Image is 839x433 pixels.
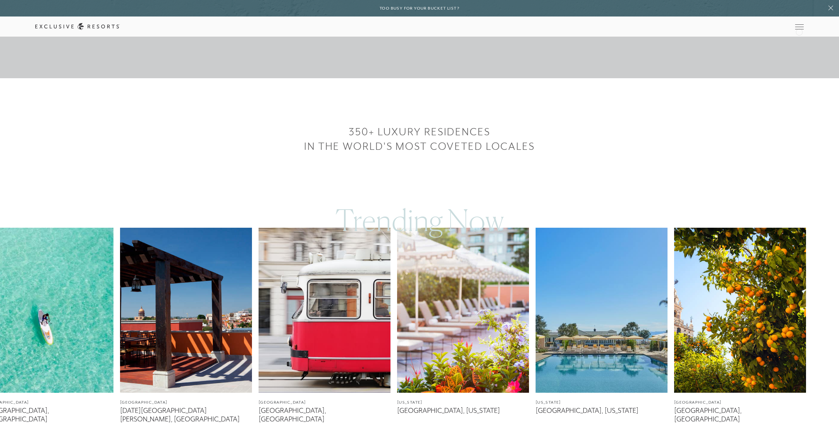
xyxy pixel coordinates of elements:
figcaption: [DATE][GEOGRAPHIC_DATA][PERSON_NAME], [GEOGRAPHIC_DATA] [120,407,252,423]
a: [US_STATE][GEOGRAPHIC_DATA], [US_STATE] [397,228,529,415]
figcaption: [GEOGRAPHIC_DATA], [GEOGRAPHIC_DATA] [674,407,806,423]
figcaption: [US_STATE] [397,399,529,406]
figcaption: [US_STATE] [536,399,668,406]
figcaption: [GEOGRAPHIC_DATA] [120,399,252,406]
a: [GEOGRAPHIC_DATA][GEOGRAPHIC_DATA], [GEOGRAPHIC_DATA] [674,228,806,423]
a: [GEOGRAPHIC_DATA][DATE][GEOGRAPHIC_DATA][PERSON_NAME], [GEOGRAPHIC_DATA] [120,228,252,423]
button: Open navigation [795,24,804,29]
figcaption: [GEOGRAPHIC_DATA], [GEOGRAPHIC_DATA] [259,407,390,423]
figcaption: [GEOGRAPHIC_DATA] [674,399,806,406]
figcaption: [GEOGRAPHIC_DATA], [US_STATE] [536,407,668,415]
figcaption: [GEOGRAPHIC_DATA] [259,399,390,406]
a: [US_STATE][GEOGRAPHIC_DATA], [US_STATE] [536,228,668,415]
h6: Too busy for your bucket list? [380,5,459,12]
figcaption: [GEOGRAPHIC_DATA], [US_STATE] [397,407,529,415]
a: [GEOGRAPHIC_DATA][GEOGRAPHIC_DATA], [GEOGRAPHIC_DATA] [259,228,390,423]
